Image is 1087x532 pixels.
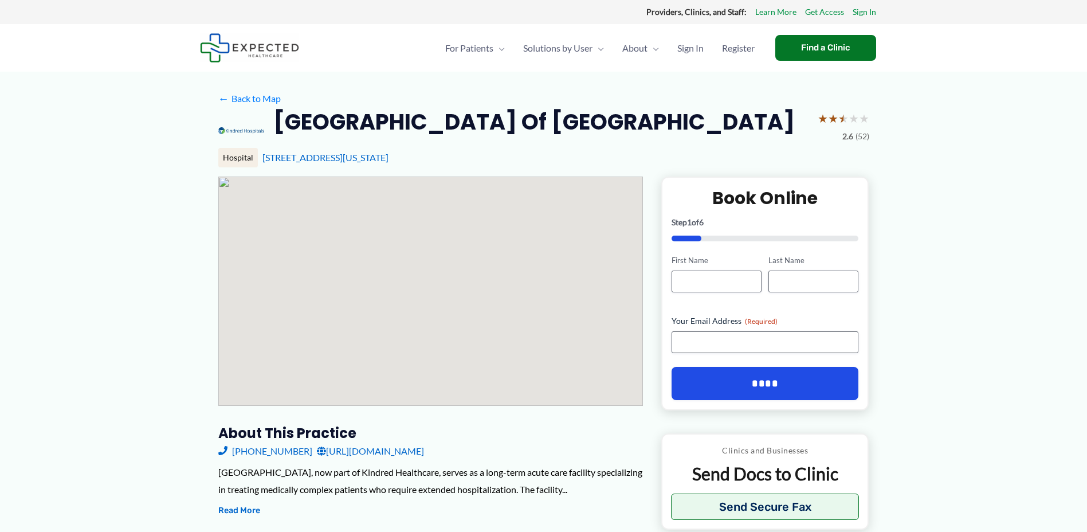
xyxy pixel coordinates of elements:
[859,108,869,129] span: ★
[514,28,613,68] a: Solutions by UserMenu Toggle
[687,217,692,227] span: 1
[838,108,849,129] span: ★
[671,463,860,485] p: Send Docs to Clinic
[722,28,755,68] span: Register
[646,7,747,17] strong: Providers, Clinics, and Staff:
[672,315,859,327] label: Your Email Address
[648,28,659,68] span: Menu Toggle
[668,28,713,68] a: Sign In
[755,5,796,19] a: Learn More
[445,28,493,68] span: For Patients
[592,28,604,68] span: Menu Toggle
[523,28,592,68] span: Solutions by User
[273,108,795,136] h2: [GEOGRAPHIC_DATA] of [GEOGRAPHIC_DATA]
[218,504,260,518] button: Read More
[828,108,838,129] span: ★
[613,28,668,68] a: AboutMenu Toggle
[218,443,312,460] a: [PHONE_NUMBER]
[856,129,869,144] span: (52)
[853,5,876,19] a: Sign In
[699,217,704,227] span: 6
[262,152,389,163] a: [STREET_ADDRESS][US_STATE]
[849,108,859,129] span: ★
[745,317,778,326] span: (Required)
[218,148,258,167] div: Hospital
[317,443,424,460] a: [URL][DOMAIN_NAME]
[671,494,860,520] button: Send Secure Fax
[672,187,859,209] h2: Book Online
[677,28,704,68] span: Sign In
[672,218,859,226] p: Step of
[671,443,860,458] p: Clinics and Businesses
[436,28,514,68] a: For PatientsMenu Toggle
[493,28,505,68] span: Menu Toggle
[672,255,762,266] label: First Name
[436,28,764,68] nav: Primary Site Navigation
[200,33,299,62] img: Expected Healthcare Logo - side, dark font, small
[622,28,648,68] span: About
[218,90,281,107] a: ←Back to Map
[713,28,764,68] a: Register
[218,424,643,442] h3: About this practice
[805,5,844,19] a: Get Access
[218,464,643,498] div: [GEOGRAPHIC_DATA], now part of Kindred Healthcare, serves as a long-term acute care facility spec...
[218,93,229,104] span: ←
[842,129,853,144] span: 2.6
[768,255,858,266] label: Last Name
[775,35,876,61] a: Find a Clinic
[818,108,828,129] span: ★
